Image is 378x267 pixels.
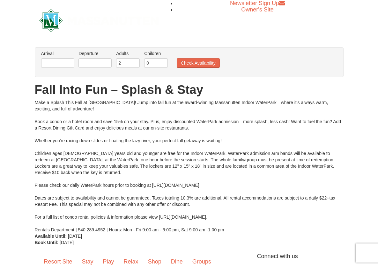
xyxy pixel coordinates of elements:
label: Children [144,50,168,57]
strong: Available Until: [35,234,67,239]
h1: Fall Into Fun – Splash & Stay [35,83,344,96]
strong: Book Until: [35,240,59,245]
img: Massanutten Resort Logo [39,9,159,32]
label: Arrival [41,50,74,57]
div: Make a Splash This Fall at [GEOGRAPHIC_DATA]! Jump into fall fun at the award-winning Massanutten... [35,99,344,233]
span: [DATE] [68,234,82,239]
a: Owner's Site [241,6,273,13]
button: Check Availability [177,58,220,68]
span: [DATE] [60,240,74,245]
a: Massanutten Resort [39,12,159,27]
label: Adults [116,50,140,57]
label: Departure [78,50,112,57]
